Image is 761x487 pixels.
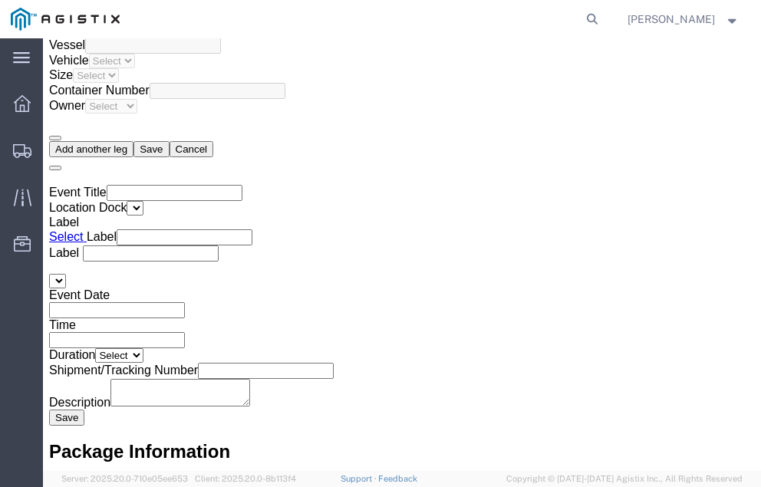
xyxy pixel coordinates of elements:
[506,472,743,485] span: Copyright © [DATE]-[DATE] Agistix Inc., All Rights Reserved
[43,38,761,471] iframe: FS Legacy Container
[61,474,188,483] span: Server: 2025.20.0-710e05ee653
[627,10,740,28] button: [PERSON_NAME]
[341,474,379,483] a: Support
[628,11,715,28] span: Neil Coehlo
[195,474,296,483] span: Client: 2025.20.0-8b113f4
[378,474,417,483] a: Feedback
[11,8,120,31] img: logo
